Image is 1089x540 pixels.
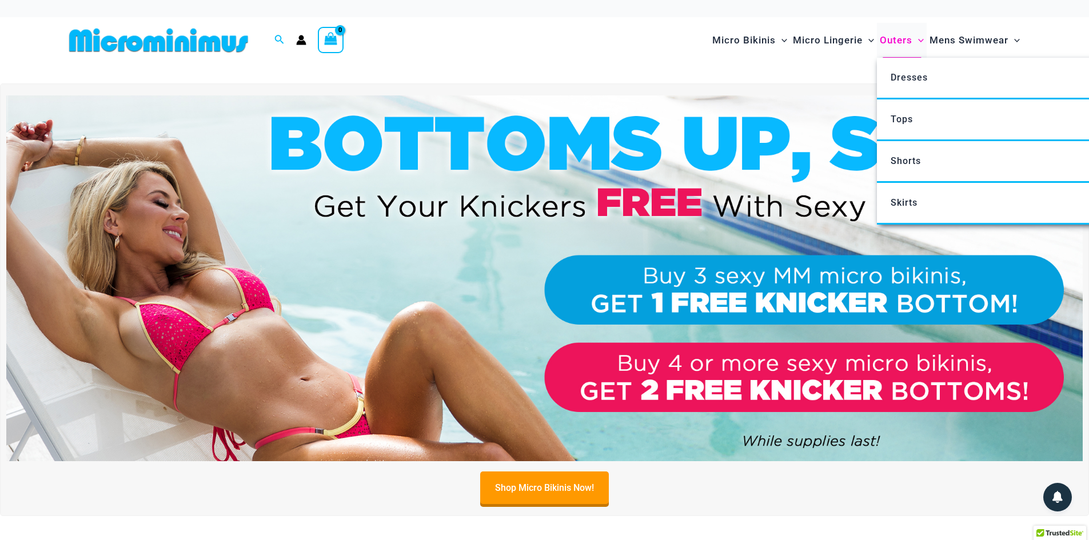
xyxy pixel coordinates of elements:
span: Menu Toggle [776,26,787,55]
span: Menu Toggle [1008,26,1020,55]
img: Buy 3 or 4 Bikinis Get Free Knicker Promo [6,95,1083,461]
img: MM SHOP LOGO FLAT [65,27,253,53]
a: Search icon link [274,33,285,47]
span: Tops [891,114,913,125]
span: Micro Lingerie [793,26,863,55]
span: Dresses [891,72,928,83]
span: Skirts [891,197,918,208]
span: Micro Bikinis [712,26,776,55]
span: Menu Toggle [912,26,924,55]
span: Mens Swimwear [930,26,1008,55]
nav: Site Navigation [708,21,1025,59]
a: Micro LingerieMenu ToggleMenu Toggle [790,23,877,58]
a: Mens SwimwearMenu ToggleMenu Toggle [927,23,1023,58]
a: Micro BikinisMenu ToggleMenu Toggle [709,23,790,58]
a: Shop Micro Bikinis Now! [480,471,609,504]
a: Account icon link [296,35,306,45]
a: OutersMenu ToggleMenu Toggle [877,23,927,58]
span: Shorts [891,155,921,166]
span: Menu Toggle [863,26,874,55]
span: Outers [880,26,912,55]
a: View Shopping Cart, empty [318,27,344,53]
